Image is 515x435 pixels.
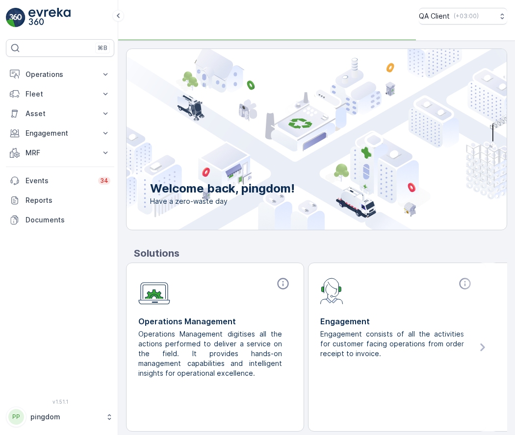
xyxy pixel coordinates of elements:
span: v 1.51.1 [6,399,114,405]
img: city illustration [82,49,507,230]
p: Documents [26,215,110,225]
p: pingdom [30,412,101,422]
button: Engagement [6,123,114,143]
p: Asset [26,109,95,119]
button: Fleet [6,84,114,104]
a: Documents [6,210,114,230]
a: Events34 [6,171,114,191]
p: ( +03:00 ) [454,12,479,20]
a: Reports [6,191,114,210]
img: module-icon [138,277,170,305]
button: Asset [6,104,114,123]
p: 34 [100,177,108,185]
img: logo_light-DOdMpM7g.png [28,8,71,27]
span: Have a zero-waste day [150,196,295,206]
p: Events [26,176,92,186]
button: Operations [6,65,114,84]
button: QA Client(+03:00) [419,8,507,24]
button: PPpingdom [6,407,114,427]
p: Operations Management digitises all the actions performed to deliver a service on the field. It p... [138,329,284,378]
button: MRF [6,143,114,163]
p: MRF [26,148,95,158]
p: Solutions [134,246,507,261]
p: Operations [26,70,95,79]
p: Operations Management [138,315,292,327]
img: logo [6,8,26,27]
p: Engagement [26,128,95,138]
p: Engagement consists of all the activities for customer facing operations from order receipt to in... [320,329,466,359]
p: QA Client [419,11,450,21]
p: Fleet [26,89,95,99]
p: Reports [26,195,110,205]
p: Engagement [320,315,474,327]
img: module-icon [320,277,343,304]
p: Welcome back, pingdom! [150,181,295,196]
div: PP [8,409,24,425]
p: ⌘B [98,44,107,52]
